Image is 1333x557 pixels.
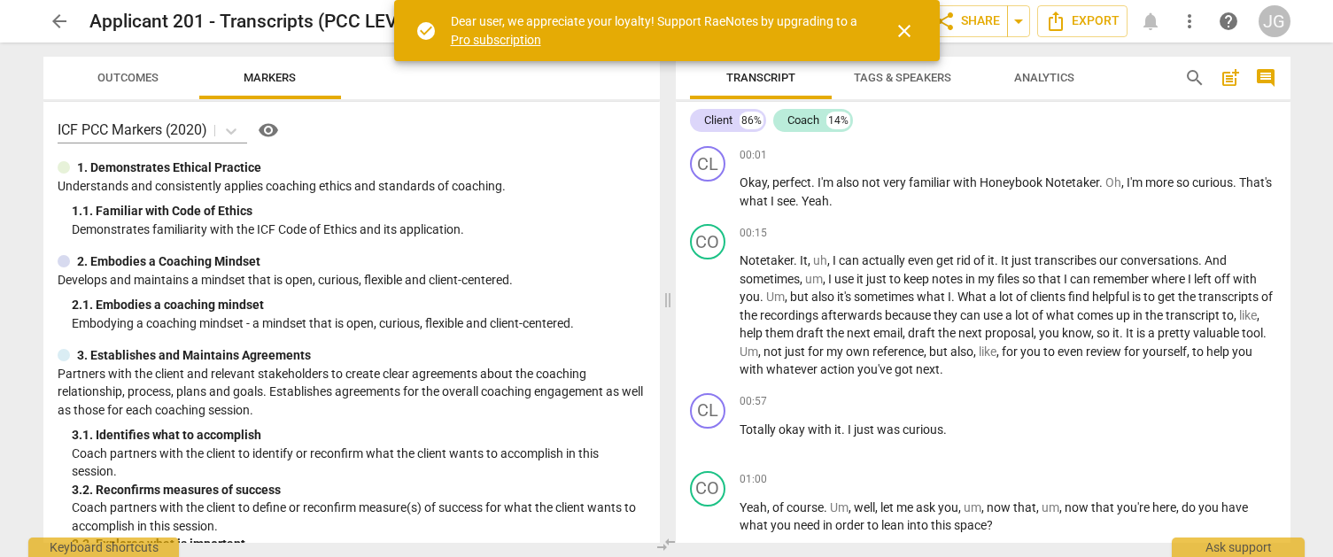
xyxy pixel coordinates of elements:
[848,422,854,437] span: I
[1193,326,1242,340] span: valuable
[72,314,646,333] p: Embodying a coaching mindset - a mindset that is open, curious, flexible and client-centered.
[1132,290,1143,304] span: is
[58,365,646,420] p: Partners with the client and relevant stakeholders to create clear agreements about the coaching ...
[795,194,802,208] span: .
[1011,253,1035,267] span: just
[72,535,646,553] div: 3. 3. Explores what is important
[740,362,766,376] span: with
[916,362,940,376] span: next
[766,290,785,304] span: Filler word
[837,290,854,304] span: it's
[254,116,283,144] button: Help
[1194,272,1214,286] span: left
[895,362,916,376] span: got
[1038,272,1064,286] span: that
[1133,308,1145,322] span: in
[934,308,960,322] span: they
[1233,272,1257,286] span: with
[802,194,829,208] span: Yeah
[854,71,951,84] span: Tags & Speakers
[965,272,978,286] span: in
[760,290,766,304] span: .
[1255,67,1276,89] span: comment
[834,422,841,437] span: it
[740,344,758,359] span: Filler word
[740,518,771,532] span: what
[767,500,772,514] span: ,
[1239,308,1257,322] span: Filler word
[1213,5,1244,37] a: Help
[826,344,846,359] span: my
[985,326,1034,340] span: proposal
[765,326,796,340] span: them
[1261,290,1273,304] span: of
[760,308,821,322] span: recordings
[823,272,828,286] span: ,
[726,71,795,84] span: Transcript
[1015,308,1032,322] span: lot
[1151,272,1188,286] span: where
[940,362,943,376] span: .
[785,344,808,359] span: just
[808,422,834,437] span: with
[77,346,311,365] p: 3. Establishes and Maintains Agreements
[1221,500,1248,514] span: have
[909,175,953,190] span: familiar
[885,308,934,322] span: because
[813,253,827,267] span: Filler word
[1198,253,1205,267] span: .
[995,253,1001,267] span: .
[1022,272,1038,286] span: so
[1034,326,1039,340] span: ,
[1099,253,1120,267] span: our
[28,538,179,557] div: Keyboard shortcuts
[1234,308,1239,322] span: ,
[907,518,931,532] span: into
[740,226,767,241] span: 00:15
[987,518,993,532] span: ?
[948,290,951,304] span: I
[996,344,1002,359] span: ,
[988,253,995,267] span: it
[999,290,1016,304] span: lot
[839,253,862,267] span: can
[1136,326,1148,340] span: is
[934,11,1000,32] span: Share
[924,344,929,359] span: ,
[1242,326,1263,340] span: tool
[1002,344,1020,359] span: for
[872,344,924,359] span: reference
[808,253,813,267] span: ,
[846,344,872,359] span: own
[787,112,819,129] div: Coach
[740,148,767,163] span: 00:01
[772,500,787,514] span: of
[72,202,646,220] div: 1. 1. Familiar with Code of Ethics
[1176,175,1192,190] span: so
[1117,500,1152,514] span: you're
[790,290,811,304] span: but
[1005,308,1015,322] span: a
[1182,500,1198,514] span: do
[1192,175,1233,190] span: curious
[836,175,862,190] span: also
[1042,500,1059,514] span: Filler word
[862,253,908,267] span: actually
[771,518,794,532] span: you
[951,290,957,304] span: .
[77,159,261,177] p: 1. Demonstrates Ethical Practice
[997,272,1022,286] span: files
[740,500,767,514] span: Yeah
[690,393,725,429] div: Change speaker
[821,308,885,322] span: afterwards
[957,253,973,267] span: rid
[849,500,854,514] span: ,
[740,394,767,409] span: 00:57
[908,253,936,267] span: even
[771,194,777,208] span: I
[1120,326,1126,340] span: .
[829,194,833,208] span: .
[834,272,856,286] span: use
[808,344,826,359] span: for
[49,11,70,32] span: arrow_back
